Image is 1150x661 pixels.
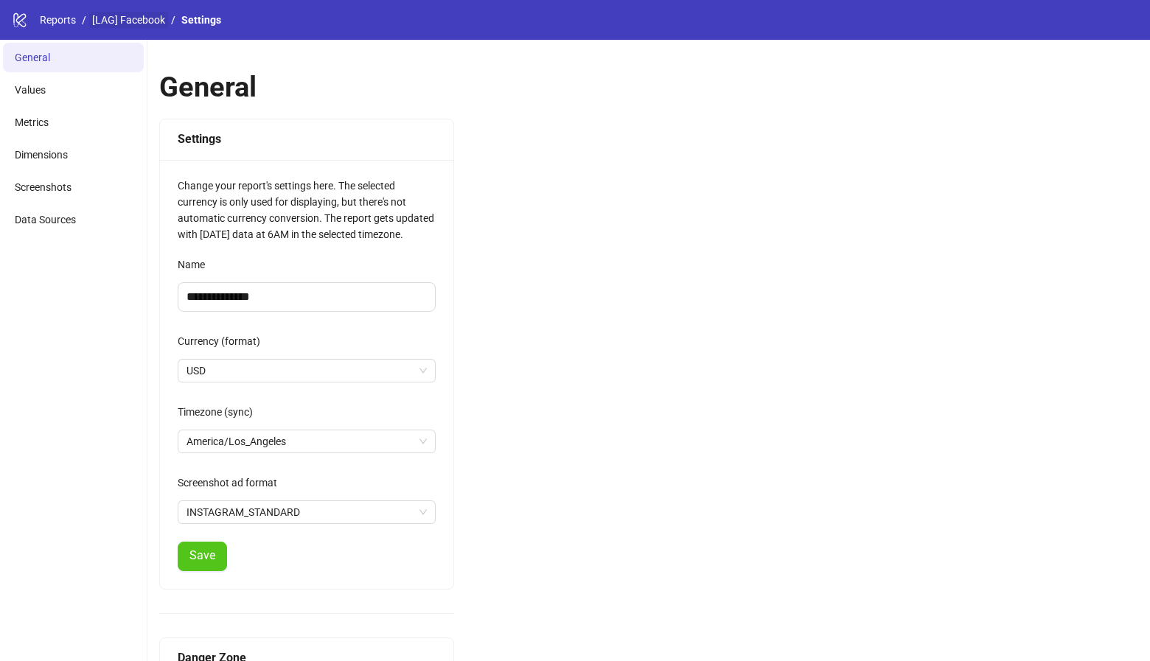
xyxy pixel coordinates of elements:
[171,12,175,28] li: /
[15,116,49,128] span: Metrics
[178,542,227,571] button: Save
[37,12,79,28] a: Reports
[178,329,270,353] label: Currency (format)
[178,400,262,424] label: Timezone (sync)
[178,282,436,312] input: Name
[181,14,221,26] span: Settings
[15,214,76,225] span: Data Sources
[187,360,427,382] span: USD
[187,501,427,523] span: INSTAGRAM_STANDARD
[178,130,436,148] div: Settings
[189,549,215,562] span: Save
[15,149,68,161] span: Dimensions
[15,181,72,193] span: Screenshots
[187,430,427,452] span: America/Los_Angeles
[159,70,1138,104] h1: General
[178,471,287,494] label: Screenshot ad format
[82,12,86,28] li: /
[178,253,215,276] label: Name
[89,12,168,28] a: [LAG] Facebook
[15,52,50,63] span: General
[15,84,46,96] span: Values
[178,178,436,242] div: Change your report's settings here. The selected currency is only used for displaying, but there'...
